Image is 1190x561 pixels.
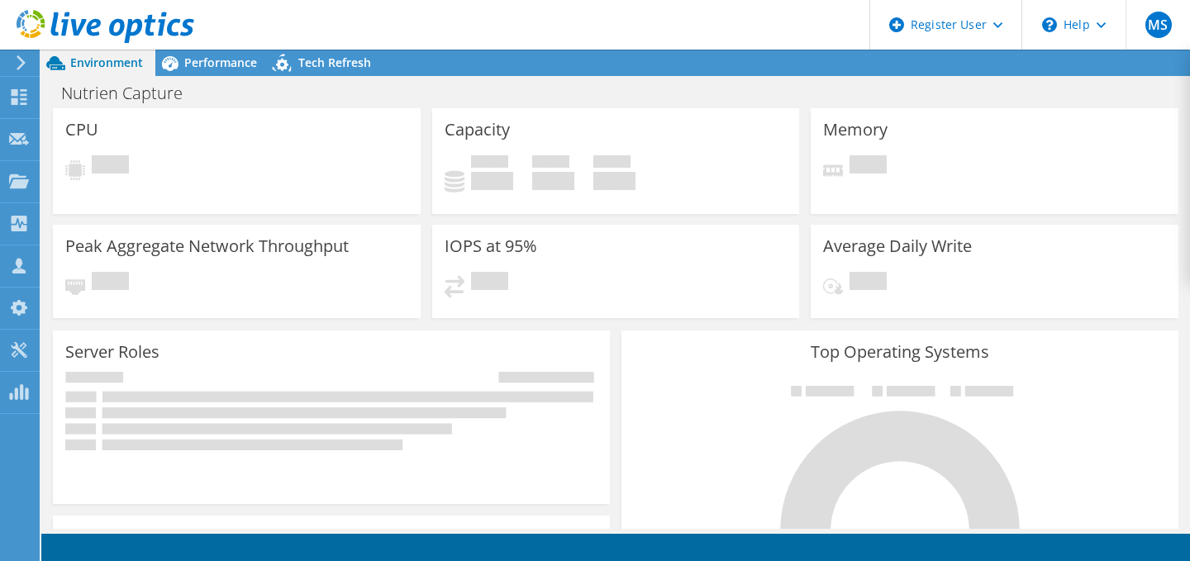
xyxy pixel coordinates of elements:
[532,155,569,172] span: Free
[532,172,574,190] h4: 0 GiB
[65,237,349,255] h3: Peak Aggregate Network Throughput
[850,272,887,294] span: Pending
[471,172,513,190] h4: 0 GiB
[70,55,143,70] span: Environment
[593,155,631,172] span: Total
[1145,12,1172,38] span: MS
[92,272,129,294] span: Pending
[184,55,257,70] span: Performance
[65,121,98,139] h3: CPU
[298,55,371,70] span: Tech Refresh
[445,237,537,255] h3: IOPS at 95%
[471,155,508,172] span: Used
[593,172,635,190] h4: 0 GiB
[65,528,264,546] h3: Top Server Manufacturers
[92,155,129,178] span: Pending
[1042,17,1057,32] svg: \n
[634,343,1166,361] h3: Top Operating Systems
[823,237,972,255] h3: Average Daily Write
[54,84,208,102] h1: Nutrien Capture
[823,121,888,139] h3: Memory
[471,272,508,294] span: Pending
[850,155,887,178] span: Pending
[445,121,510,139] h3: Capacity
[65,343,159,361] h3: Server Roles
